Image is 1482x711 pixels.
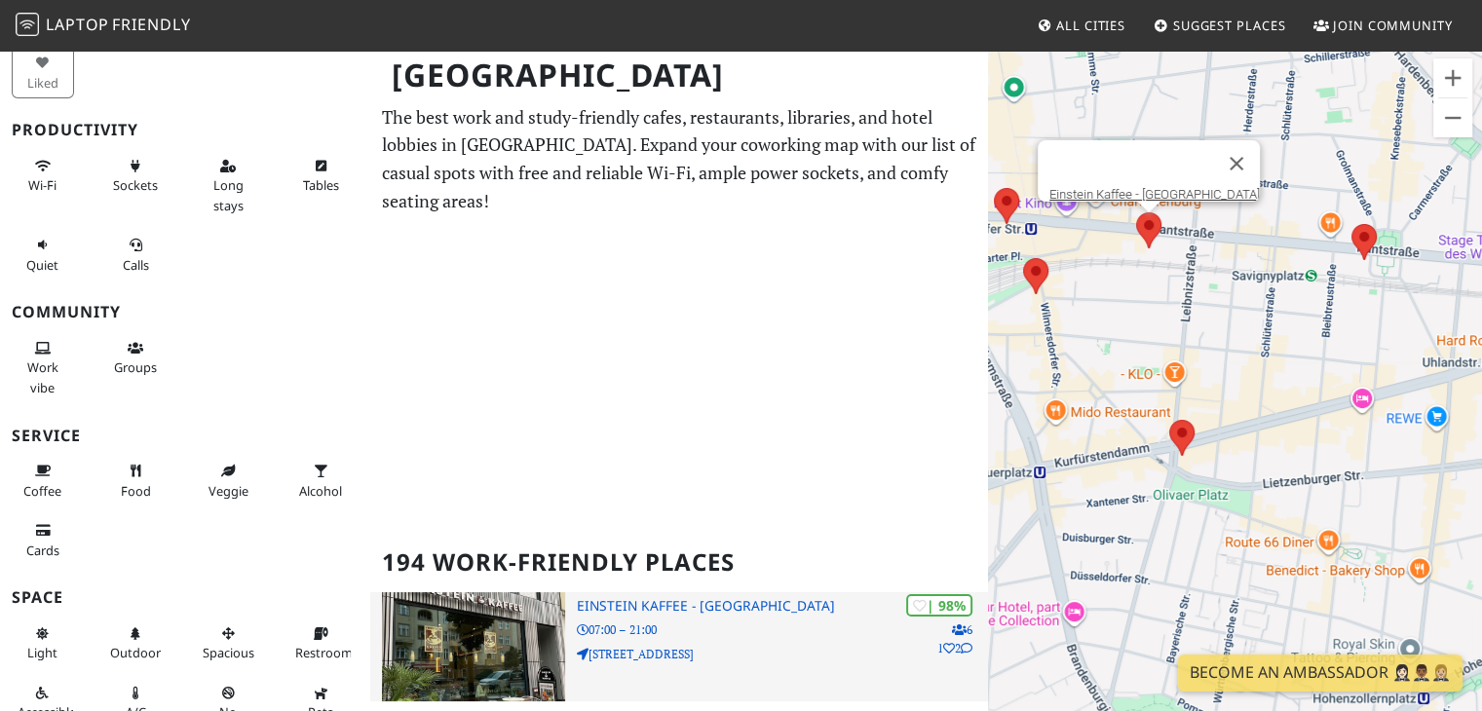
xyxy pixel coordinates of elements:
span: All Cities [1056,17,1125,34]
p: 6 1 2 [937,620,972,657]
button: Veggie [197,455,259,506]
span: Stable Wi-Fi [28,176,57,194]
span: Long stays [213,176,244,213]
h3: Service [12,427,359,445]
h1: [GEOGRAPHIC_DATA] [376,49,984,102]
span: Restroom [295,644,353,661]
button: Alcohol [289,455,352,506]
a: LaptopFriendly LaptopFriendly [16,9,191,43]
button: Restroom [289,617,352,669]
h3: Space [12,588,359,607]
button: Groups [104,332,167,384]
button: Calls [104,229,167,281]
span: Laptop [46,14,109,35]
div: | 98% [906,594,972,617]
a: Einstein Kaffee - [GEOGRAPHIC_DATA] [1049,187,1260,202]
a: Suggest Places [1146,8,1294,43]
button: Chiudi [1213,140,1260,187]
span: Quiet [26,256,58,274]
h3: Einstein Kaffee - [GEOGRAPHIC_DATA] [577,598,989,615]
button: Cards [12,514,74,566]
img: Einstein Kaffee - Charlottenburg [382,592,564,701]
button: Work vibe [12,332,74,403]
span: People working [27,358,58,395]
span: Suggest Places [1173,17,1286,34]
button: Light [12,617,74,669]
span: Spacious [203,644,254,661]
p: [STREET_ADDRESS] [577,645,989,663]
span: Food [121,482,151,500]
button: Food [104,455,167,506]
button: Tables [289,150,352,202]
span: Group tables [114,358,157,376]
button: Outdoor [104,617,167,669]
a: All Cities [1029,8,1133,43]
button: Sockets [104,150,167,202]
span: Video/audio calls [123,256,149,274]
span: Credit cards [26,542,59,559]
a: Become an Ambassador 🤵🏻‍♀️🤵🏾‍♂️🤵🏼‍♀️ [1178,655,1463,692]
p: The best work and study-friendly cafes, restaurants, libraries, and hotel lobbies in [GEOGRAPHIC_... [382,103,976,215]
span: Join Community [1333,17,1453,34]
button: Zoom indietro [1433,98,1472,137]
span: Veggie [209,482,248,500]
span: Alcohol [299,482,342,500]
h2: 194 Work-Friendly Places [382,533,976,592]
button: Zoom avanti [1433,58,1472,97]
span: Friendly [112,14,190,35]
span: Work-friendly tables [303,176,339,194]
h3: Productivity [12,121,359,139]
button: Spacious [197,617,259,669]
span: Natural light [27,644,57,661]
span: Power sockets [113,176,158,194]
span: Coffee [23,482,61,500]
button: Coffee [12,455,74,506]
a: Join Community [1306,8,1461,43]
button: Wi-Fi [12,150,74,202]
button: Quiet [12,229,74,281]
img: LaptopFriendly [16,13,39,36]
button: Long stays [197,150,259,221]
a: Einstein Kaffee - Charlottenburg | 98% 612 Einstein Kaffee - [GEOGRAPHIC_DATA] 07:00 – 21:00 [STR... [370,592,988,701]
h3: Community [12,303,359,321]
p: 07:00 – 21:00 [577,620,989,639]
span: Outdoor area [110,644,161,661]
